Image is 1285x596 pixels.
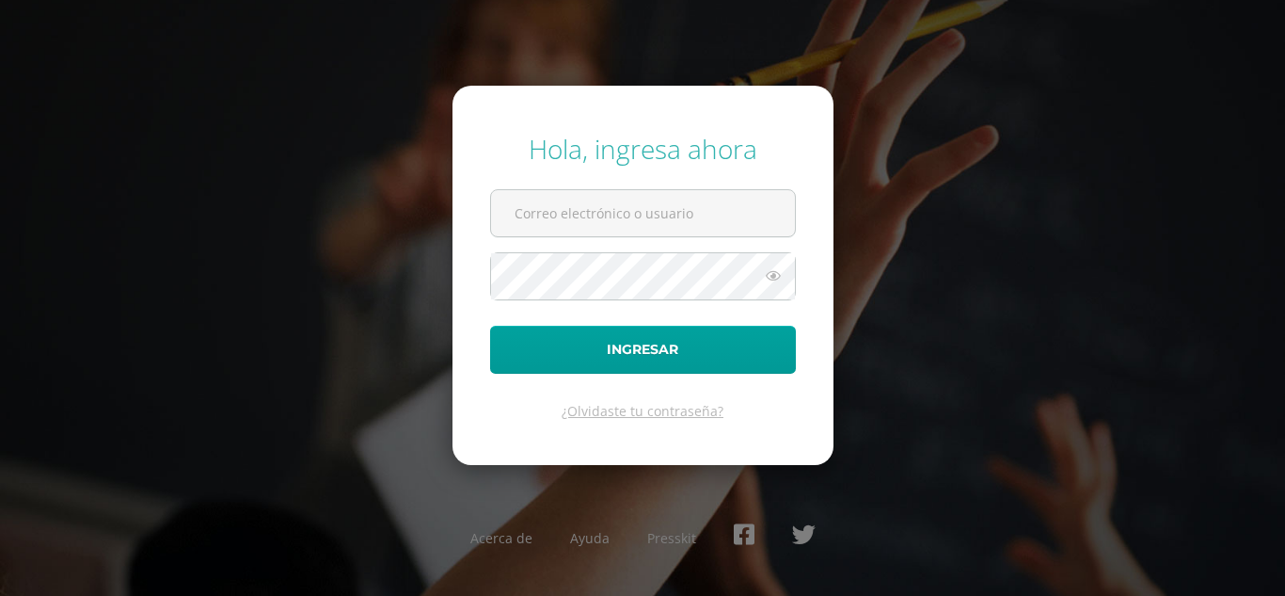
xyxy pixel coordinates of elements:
[647,529,696,547] a: Presskit
[490,326,796,374] button: Ingresar
[470,529,532,547] a: Acerca de
[562,402,723,420] a: ¿Olvidaste tu contraseña?
[570,529,610,547] a: Ayuda
[491,190,795,236] input: Correo electrónico o usuario
[490,131,796,167] div: Hola, ingresa ahora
